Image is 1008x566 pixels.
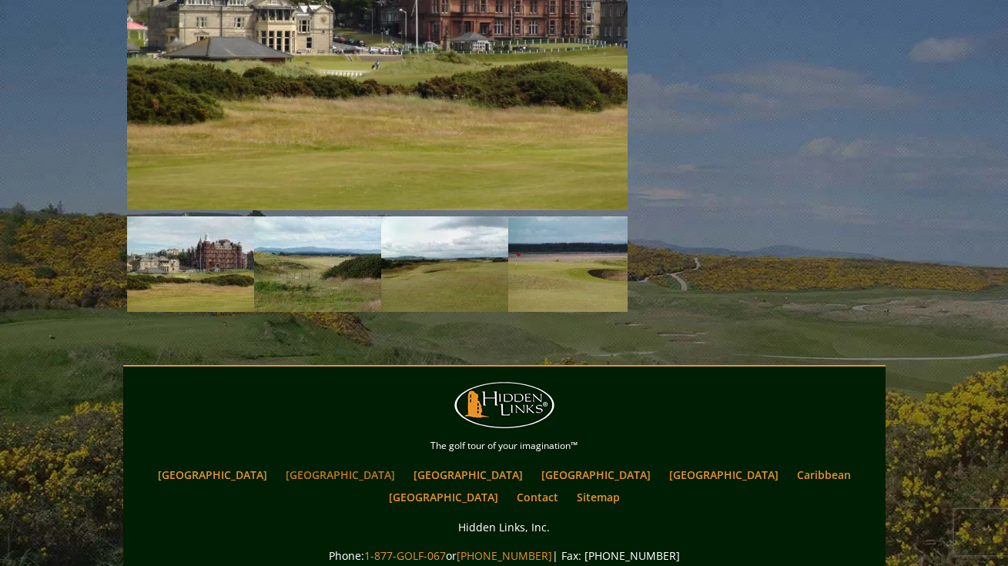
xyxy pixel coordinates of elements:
[534,464,658,486] a: [GEOGRAPHIC_DATA]
[569,486,628,508] a: Sitemap
[381,486,506,508] a: [GEOGRAPHIC_DATA]
[457,548,552,563] a: [PHONE_NUMBER]
[406,464,531,486] a: [GEOGRAPHIC_DATA]
[127,517,882,537] p: Hidden Links, Inc.
[661,464,786,486] a: [GEOGRAPHIC_DATA]
[509,486,566,508] a: Contact
[127,546,882,565] p: Phone: or | Fax: [PHONE_NUMBER]
[150,464,275,486] a: [GEOGRAPHIC_DATA]
[364,548,446,563] a: 1-877-GOLF-067
[789,464,859,486] a: Caribbean
[278,464,403,486] a: [GEOGRAPHIC_DATA]
[127,437,882,454] p: The golf tour of your imagination™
